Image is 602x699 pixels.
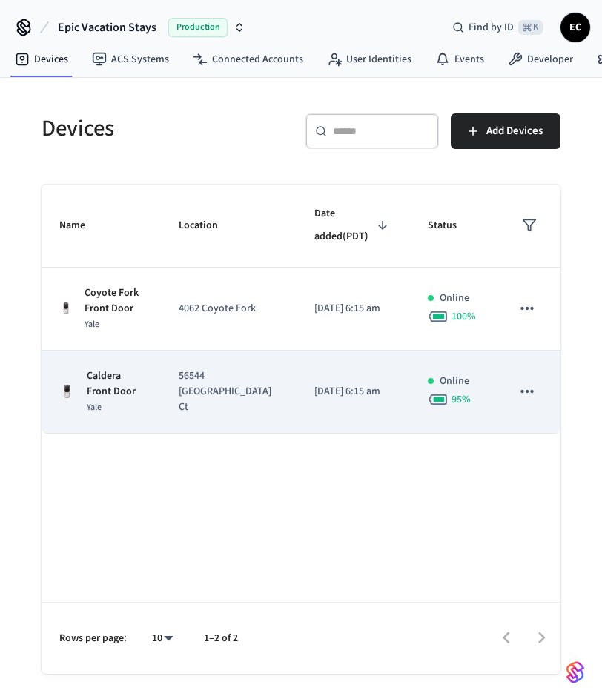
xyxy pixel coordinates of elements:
[440,291,469,306] p: Online
[560,13,590,42] button: EC
[181,46,315,73] a: Connected Accounts
[440,14,555,41] div: Find by ID⌘ K
[314,301,392,317] p: [DATE] 6:15 am
[451,392,471,407] span: 95 %
[59,302,73,315] img: Yale Assure Touchscreen Wifi Smart Lock, Satin Nickel, Front
[59,214,105,237] span: Name
[518,20,543,35] span: ⌘ K
[314,202,392,249] span: Date added(PDT)
[315,46,423,73] a: User Identities
[179,301,279,317] p: 4062 Coyote Fork
[85,318,99,331] span: Yale
[145,628,180,649] div: 10
[87,401,102,414] span: Yale
[42,185,560,434] table: sticky table
[314,384,392,400] p: [DATE] 6:15 am
[423,46,496,73] a: Events
[451,113,560,149] button: Add Devices
[58,19,156,36] span: Epic Vacation Stays
[80,46,181,73] a: ACS Systems
[440,374,469,389] p: Online
[85,285,143,317] p: Coyote Fork Front Door
[168,18,228,37] span: Production
[486,122,543,141] span: Add Devices
[204,631,238,646] p: 1–2 of 2
[496,46,585,73] a: Developer
[428,214,476,237] span: Status
[3,46,80,73] a: Devices
[59,631,127,646] p: Rows per page:
[451,309,476,324] span: 100 %
[42,113,288,144] h5: Devices
[562,14,589,41] span: EC
[59,384,75,400] img: Yale Assure Touchscreen Wifi Smart Lock, Satin Nickel, Front
[179,214,237,237] span: Location
[87,368,143,400] p: Caldera Front Door
[566,660,584,684] img: SeamLogoGradient.69752ec5.svg
[179,368,279,415] p: 56544 [GEOGRAPHIC_DATA] Ct
[469,20,514,35] span: Find by ID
